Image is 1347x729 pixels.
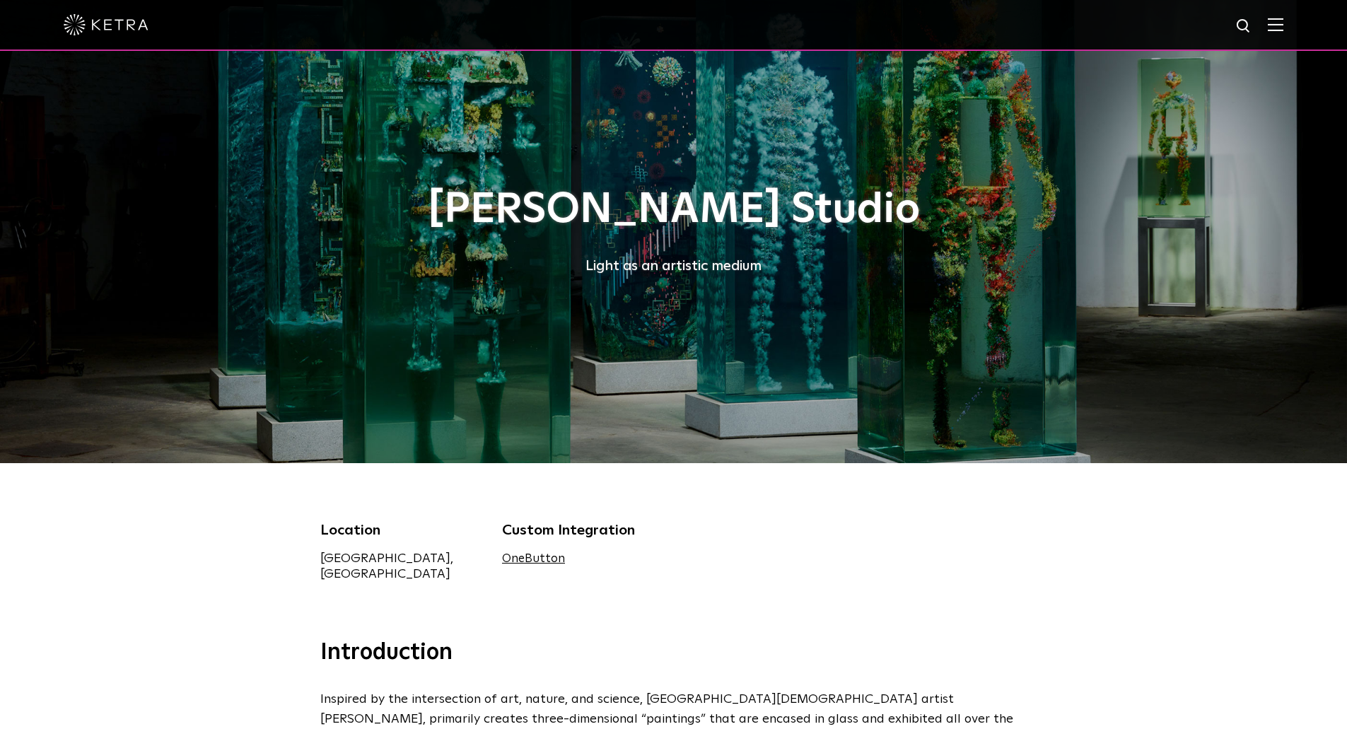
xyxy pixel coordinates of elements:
a: OneButton [502,553,565,565]
h3: Introduction [320,638,1027,668]
img: Hamburger%20Nav.svg [1268,18,1283,31]
div: Location [320,520,482,541]
div: Custom Integration [502,520,663,541]
img: ketra-logo-2019-white [64,14,148,35]
h1: [PERSON_NAME] Studio [320,187,1027,233]
div: Light as an artistic medium [320,255,1027,277]
div: [GEOGRAPHIC_DATA], [GEOGRAPHIC_DATA] [320,551,482,582]
img: search icon [1235,18,1253,35]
